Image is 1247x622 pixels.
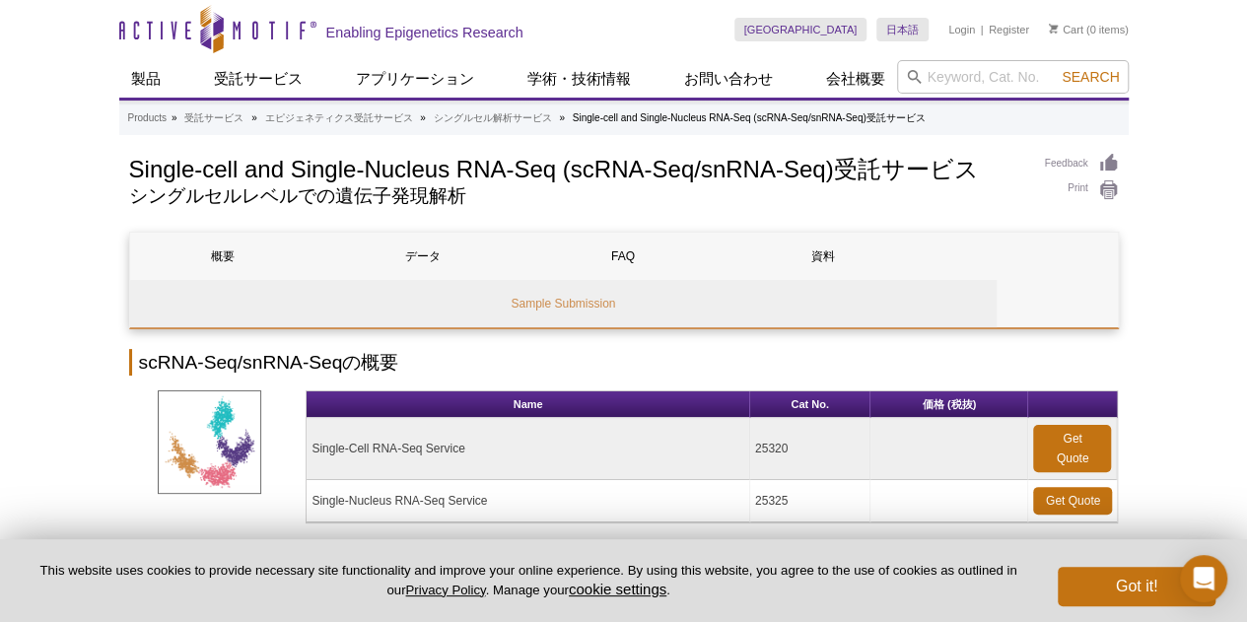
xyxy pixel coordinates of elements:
[750,391,870,418] th: Cat No.
[129,153,1025,182] h1: Single-cell and Single-Nucleus RNA-Seq (scRNA-Seq/snRNA-Seq)受託サービス
[1045,153,1119,174] a: Feedback
[870,391,1028,418] th: 価格 (税抜)
[897,60,1129,94] input: Keyword, Cat. No.
[129,349,1119,376] h2: scRNA-Seq/snRNA-Seqの概要
[981,18,984,41] li: |
[129,187,1025,205] h2: シングルセルレベルでの遺伝子発現解析
[1045,179,1119,201] a: Print
[876,18,929,41] a: 日本語
[948,23,975,36] a: Login
[307,418,750,480] td: Single-Cell RNA-Seq Service
[530,233,716,280] a: FAQ
[1056,68,1125,86] button: Search
[202,60,314,98] a: 受託サービス
[420,112,426,123] li: »
[750,418,870,480] td: 25320
[1058,567,1215,606] button: Got it!
[307,391,750,418] th: Name
[734,18,867,41] a: [GEOGRAPHIC_DATA]
[128,109,167,127] a: Products
[750,480,870,522] td: 25325
[1033,425,1111,472] a: Get Quote
[264,109,412,127] a: エピジェネティクス受託サービス
[1180,555,1227,602] div: Open Intercom Messenger
[1033,487,1112,515] a: Get Quote
[405,583,485,597] a: Privacy Policy
[434,109,552,127] a: シングルセル解析サービス
[559,112,565,123] li: »
[989,23,1029,36] a: Register
[326,24,523,41] h2: Enabling Epigenetics Research
[184,109,243,127] a: 受託サービス
[158,390,261,494] img: scRNA-Seq Service
[330,233,516,280] a: データ
[1049,23,1083,36] a: Cart
[251,112,257,123] li: »
[307,480,750,522] td: Single-Nucleus RNA-Seq Service
[1049,24,1058,34] img: Your Cart
[516,60,643,98] a: 学術・技術情報
[119,60,173,98] a: 製品
[32,562,1025,599] p: This website uses cookies to provide necessary site functionality and improve your online experie...
[814,60,897,98] a: 会社概要
[172,112,177,123] li: »
[573,112,926,123] li: Single-cell and Single-Nucleus RNA-Seq (scRNA-Seq/snRNA-Seq)受託サービス
[569,581,666,597] button: cookie settings
[730,233,916,280] a: 資料
[1049,18,1129,41] li: (0 items)
[672,60,785,98] a: お問い合わせ
[130,233,315,280] a: 概要
[344,60,486,98] a: アプリケーション
[1062,69,1119,85] span: Search
[130,280,998,327] a: Sample Submission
